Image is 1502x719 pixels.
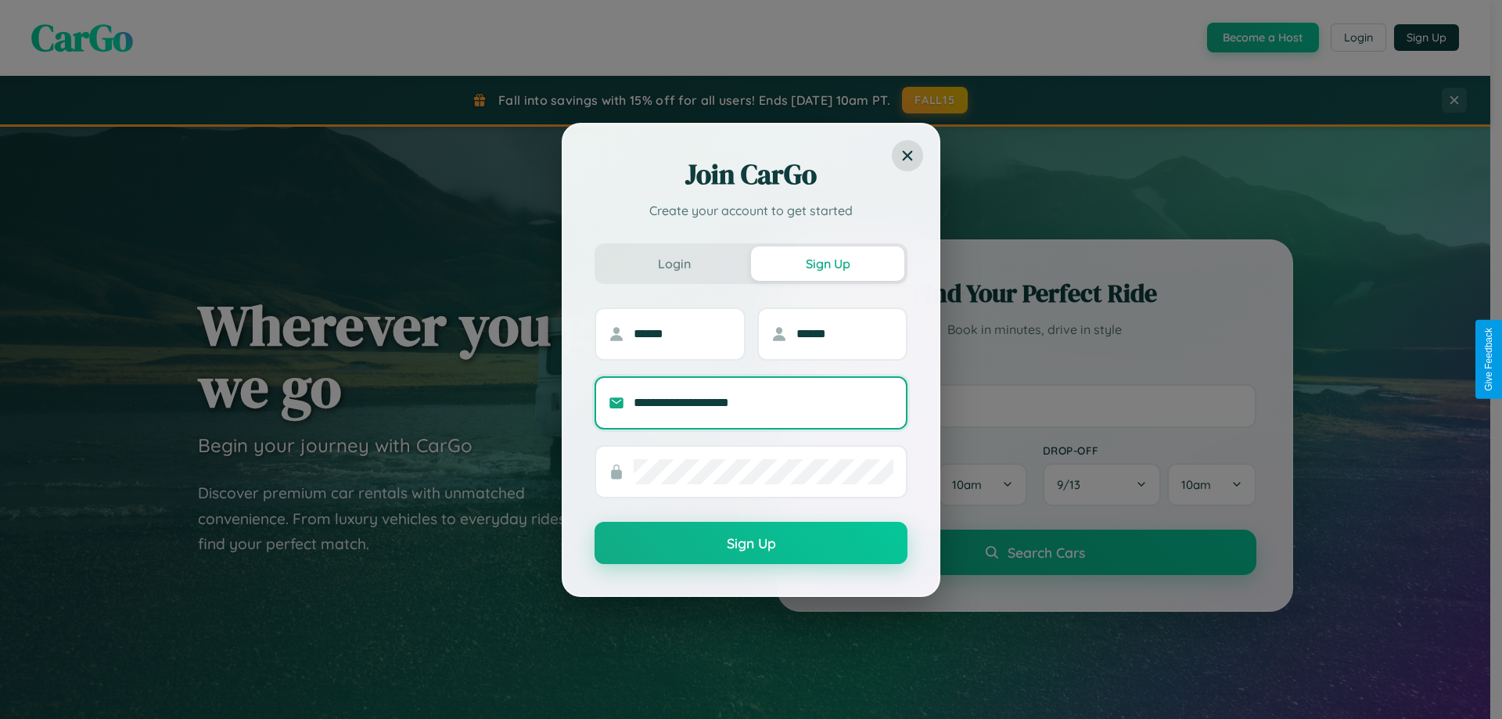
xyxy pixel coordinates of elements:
button: Sign Up [751,246,904,281]
button: Login [598,246,751,281]
p: Create your account to get started [595,201,907,220]
button: Sign Up [595,522,907,564]
div: Give Feedback [1483,328,1494,391]
h2: Join CarGo [595,156,907,193]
